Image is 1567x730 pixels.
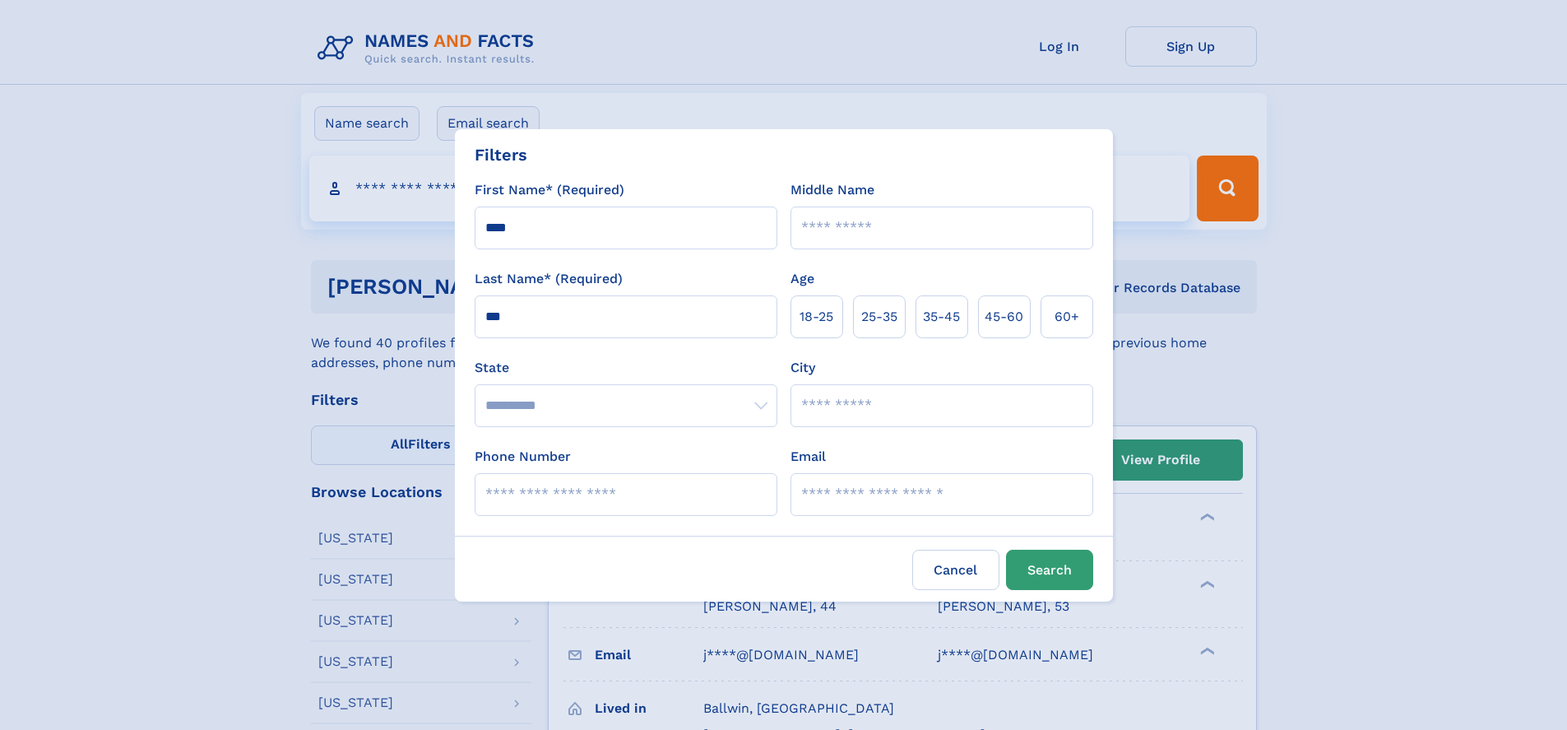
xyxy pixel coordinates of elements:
div: Filters [475,142,527,167]
span: 45‑60 [985,307,1023,327]
span: 18‑25 [800,307,833,327]
label: State [475,358,777,378]
label: Age [790,269,814,289]
label: Middle Name [790,180,874,200]
span: 25‑35 [861,307,897,327]
label: First Name* (Required) [475,180,624,200]
label: City [790,358,815,378]
span: 35‑45 [923,307,960,327]
label: Cancel [912,550,999,590]
span: 60+ [1055,307,1079,327]
label: Email [790,447,826,467]
button: Search [1006,550,1093,590]
label: Phone Number [475,447,571,467]
label: Last Name* (Required) [475,269,623,289]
